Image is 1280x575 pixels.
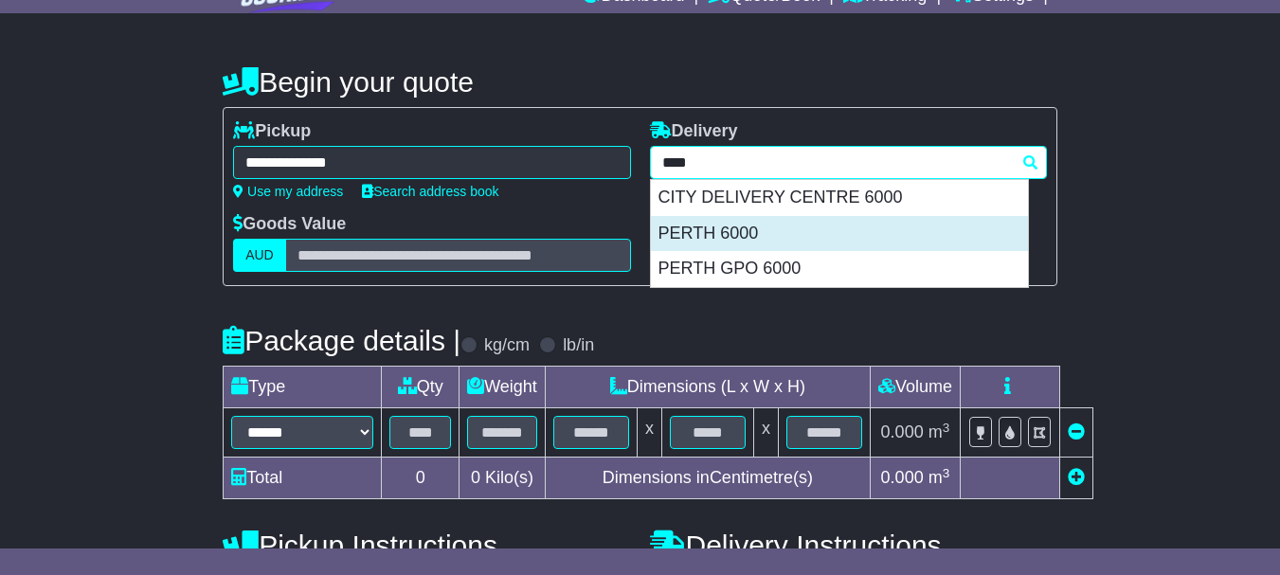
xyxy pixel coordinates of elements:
a: Add new item [1068,468,1085,487]
td: Total [224,458,382,499]
td: Qty [382,367,460,408]
label: Delivery [650,121,738,142]
a: Remove this item [1068,422,1085,441]
div: PERTH 6000 [651,216,1028,252]
h4: Package details | [223,325,460,356]
span: m [928,422,950,441]
td: 0 [382,458,460,499]
label: Pickup [233,121,311,142]
sup: 3 [943,466,950,480]
td: x [637,408,661,458]
div: CITY DELIVERY CENTRE 6000 [651,180,1028,216]
h4: Begin your quote [223,66,1057,98]
td: Dimensions in Centimetre(s) [545,458,870,499]
a: Use my address [233,184,343,199]
div: PERTH GPO 6000 [651,251,1028,287]
label: kg/cm [484,335,530,356]
td: Type [224,367,382,408]
label: Goods Value [233,214,346,235]
label: AUD [233,239,286,272]
span: 0.000 [881,422,924,441]
td: Weight [460,367,546,408]
td: Volume [870,367,960,408]
span: m [928,468,950,487]
td: x [753,408,778,458]
span: 0.000 [881,468,924,487]
a: Search address book [362,184,498,199]
typeahead: Please provide city [650,146,1047,179]
span: 0 [471,468,480,487]
sup: 3 [943,421,950,435]
td: Dimensions (L x W x H) [545,367,870,408]
td: Kilo(s) [460,458,546,499]
h4: Pickup Instructions [223,530,630,561]
label: lb/in [563,335,594,356]
h4: Delivery Instructions [650,530,1057,561]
